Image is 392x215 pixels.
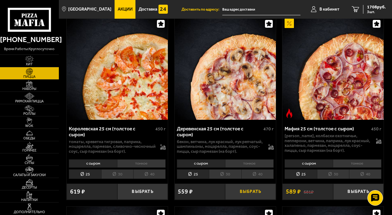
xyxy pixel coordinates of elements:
div: Королевская 25 см (толстое с сыром) [69,126,154,138]
a: АкционныйОстрое блюдоМафия 25 см (толстое с сыром) [282,17,384,120]
li: тонкое [117,159,166,168]
li: 30 [101,169,133,179]
li: 40 [133,169,166,179]
img: Деревенская 25 см (толстое с сыром) [175,17,276,120]
p: [PERSON_NAME], колбаски охотничьи, пепперони, ветчина, паприка, лук красный, халапеньо, пармезан,... [285,133,372,153]
span: 589 ₽ [286,189,301,195]
li: с сыром [285,159,333,168]
input: Ваш адрес доставки [222,4,301,15]
span: Доставить по адресу: [182,7,222,12]
span: Акции [118,7,133,12]
span: 559 ₽ [178,189,193,195]
img: 15daf4d41897b9f0e9f617042186c801.svg [158,5,168,14]
button: Выбрать [333,184,384,200]
li: тонкое [225,159,274,168]
span: 450 г [371,126,381,132]
div: Деревенская 25 см (толстое с сыром) [177,126,262,138]
li: 25 [285,169,317,179]
li: 30 [317,169,349,179]
li: 30 [209,169,241,179]
li: тонкое [333,159,381,168]
li: 40 [349,169,381,179]
img: Королевская 25 см (толстое с сыром) [67,17,168,120]
span: 3 шт. [367,10,386,14]
span: 450 г [155,126,166,132]
p: бекон, ветчина, лук красный, лук репчатый, шампиньоны, моцарелла, пармезан, соус-пицца, сыр парме... [177,139,264,154]
button: Выбрать [117,184,168,200]
li: 25 [69,169,101,179]
li: 40 [241,169,274,179]
span: [GEOGRAPHIC_DATA] [68,7,111,12]
button: Выбрать [225,184,276,200]
span: 619 ₽ [70,189,85,195]
img: Акционный [285,19,294,28]
s: 681 ₽ [304,189,314,194]
span: Доставка [139,7,157,12]
span: В кабинет [319,7,339,12]
div: Мафия 25 см (толстое с сыром) [285,126,370,132]
span: 470 г [263,126,274,132]
img: Острое блюдо [285,109,294,118]
li: с сыром [177,159,225,168]
span: 1708 руб. [367,5,386,9]
p: томаты, креветка тигровая, паприка, моцарелла, пармезан, сливочно-чесночный соус, сыр пармезан (н... [69,139,156,154]
li: с сыром [69,159,117,168]
li: 25 [177,169,209,179]
img: Мафия 25 см (толстое с сыром) [282,17,384,120]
